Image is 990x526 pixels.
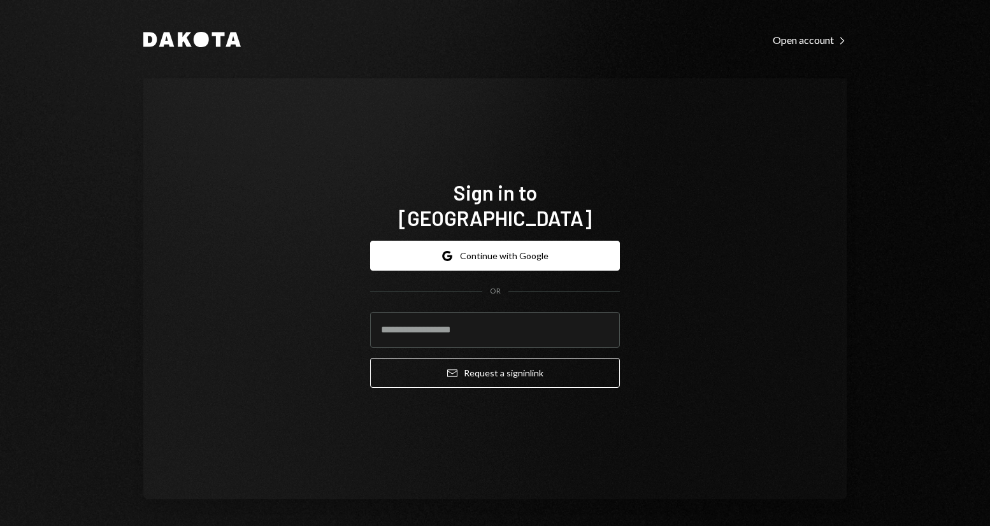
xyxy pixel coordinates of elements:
[370,241,620,271] button: Continue with Google
[370,180,620,231] h1: Sign in to [GEOGRAPHIC_DATA]
[773,32,847,46] a: Open account
[773,34,847,46] div: Open account
[490,286,501,297] div: OR
[370,358,620,388] button: Request a signinlink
